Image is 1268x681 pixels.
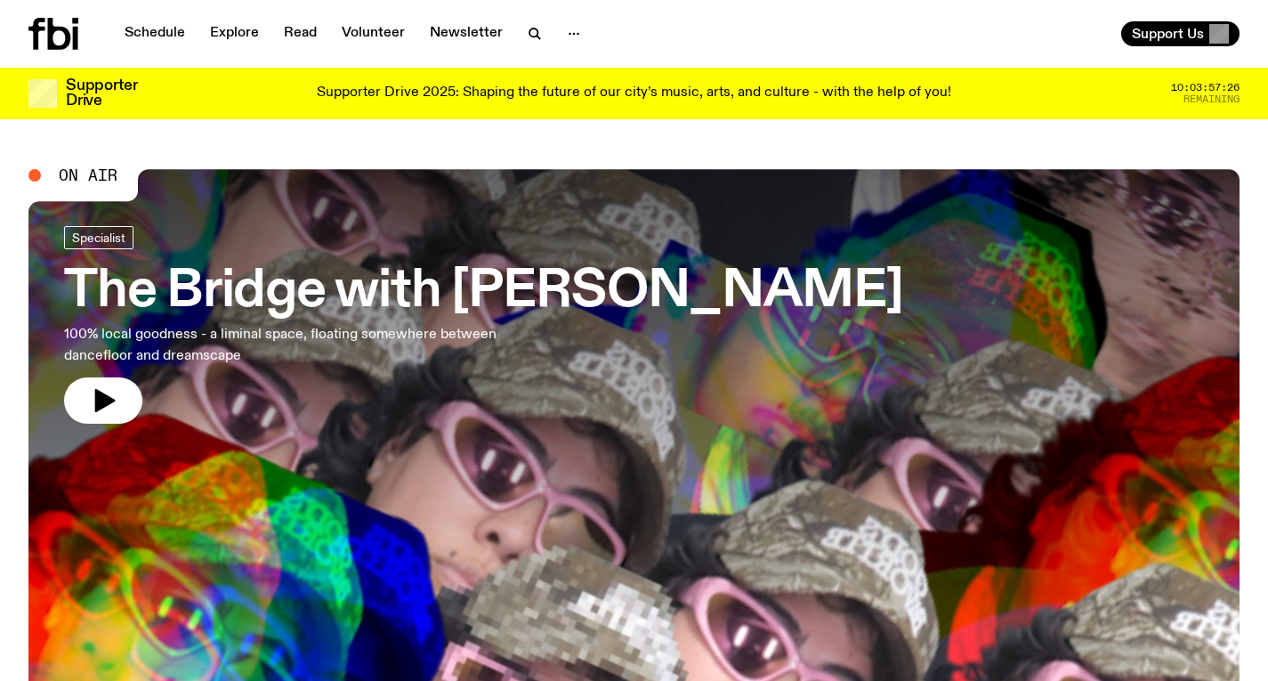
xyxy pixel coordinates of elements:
h3: The Bridge with [PERSON_NAME] [64,267,903,317]
span: 10:03:57:26 [1171,83,1240,93]
a: Schedule [114,21,196,46]
a: Newsletter [419,21,513,46]
h3: Supporter Drive [66,78,137,109]
a: The Bridge with [PERSON_NAME]100% local goodness - a liminal space, floating somewhere between da... [64,226,903,424]
span: Support Us [1132,26,1204,42]
span: On Air [59,167,117,183]
p: Supporter Drive 2025: Shaping the future of our city’s music, arts, and culture - with the help o... [317,85,951,101]
a: Read [273,21,327,46]
span: Remaining [1183,94,1240,104]
button: Support Us [1121,21,1240,46]
a: Volunteer [331,21,416,46]
a: Specialist [64,226,133,249]
a: Explore [199,21,270,46]
p: 100% local goodness - a liminal space, floating somewhere between dancefloor and dreamscape [64,324,520,367]
span: Specialist [72,231,125,244]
